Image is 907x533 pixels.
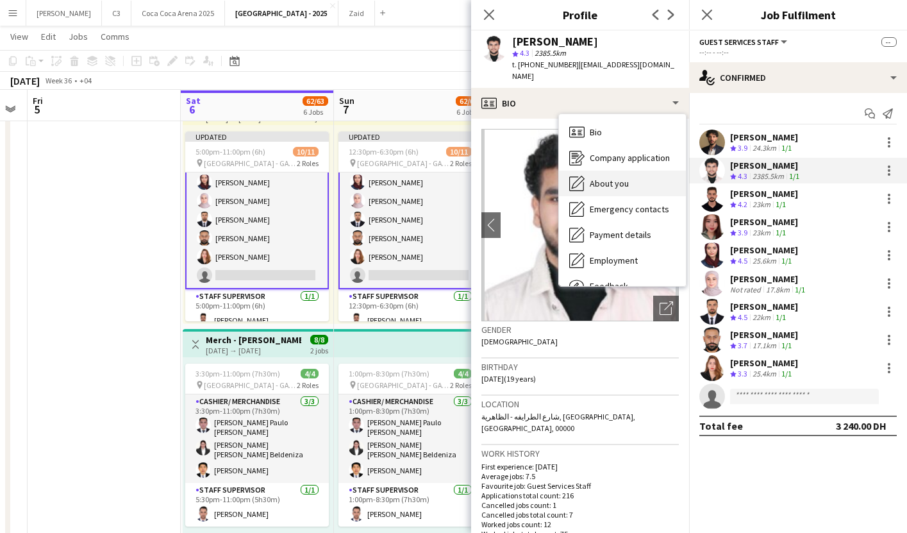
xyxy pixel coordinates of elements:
span: t. [PHONE_NUMBER] [512,60,579,69]
span: 3.7 [738,341,747,350]
span: Guest Services Staff [699,37,779,47]
app-skills-label: 1/1 [781,256,792,266]
a: Edit [36,28,61,45]
span: View [10,31,28,42]
span: 4/4 [301,369,319,378]
div: 23km [750,228,773,239]
p: Applications total count: 216 [481,491,679,500]
img: Crew avatar or photo [481,129,679,321]
span: 2 Roles [297,380,319,390]
div: 2 jobs [310,344,328,355]
div: 6 Jobs [456,107,481,117]
span: 12:30pm-6:30pm (6h) [349,147,419,157]
span: 62/63 [456,96,481,106]
span: 62/63 [303,96,328,106]
span: Edit [41,31,56,42]
span: 1:00pm-8:30pm (7h30m) [349,369,429,378]
span: Employment [590,255,638,266]
span: 10/11 [293,147,319,157]
p: Worked jobs count: 12 [481,520,679,529]
app-skills-label: 1/1 [776,312,786,322]
span: Fri [33,95,43,106]
div: [PERSON_NAME] [730,329,798,341]
span: 3.3 [738,369,747,378]
div: About you [559,171,686,196]
div: 3 240.00 DH [836,419,886,432]
h3: Gender [481,324,679,335]
div: --:-- - --:-- [699,47,897,57]
span: 2 Roles [450,380,472,390]
app-card-role: Staff Supervisor1/11:00pm-8:30pm (7h30m)[PERSON_NAME] [338,483,482,527]
span: 3:30pm-11:00pm (7h30m) [196,369,280,378]
h3: Birthday [481,361,679,373]
div: +04 [79,76,92,85]
span: 4/4 [454,369,472,378]
button: Coca Coca Arena 2025 [131,1,225,26]
span: [GEOGRAPHIC_DATA] - GATE 7 [204,158,297,168]
div: [PERSON_NAME] [730,273,808,285]
h3: Merch - [PERSON_NAME] [206,334,301,346]
span: 2 Roles [450,158,472,168]
app-job-card: Updated5:00pm-11:00pm (6h)10/11 [GEOGRAPHIC_DATA] - GATE 72 Roles[PERSON_NAME][PERSON_NAME][PERSO... [185,131,329,321]
div: Updated [338,131,482,142]
app-card-role: Cashier/ Merchandise3/33:30pm-11:00pm (7h30m)[PERSON_NAME] Paulo [PERSON_NAME][PERSON_NAME] [PERS... [185,394,329,483]
button: Guest Services Staff [699,37,789,47]
span: [DEMOGRAPHIC_DATA] [481,337,558,346]
div: [PERSON_NAME] [512,36,598,47]
h3: Location [481,398,679,410]
a: View [5,28,33,45]
p: Average jobs: 7.5 [481,471,679,481]
div: Company application [559,145,686,171]
span: 4.5 [738,312,747,322]
span: About you [590,178,629,189]
span: Feedback [590,280,628,292]
div: 17.8km [763,285,792,294]
div: 17.1km [750,341,779,351]
app-job-card: Updated12:30pm-6:30pm (6h)10/11 [GEOGRAPHIC_DATA] - GATE 72 Roles[PERSON_NAME][PERSON_NAME][PERSO... [338,131,482,321]
div: Feedback [559,273,686,299]
app-job-card: 3:30pm-11:00pm (7h30m)4/4 [GEOGRAPHIC_DATA] - GATE 72 RolesCashier/ Merchandise3/33:30pm-11:00pm ... [185,364,329,527]
p: Cancelled jobs count: 1 [481,500,679,510]
div: 23km [750,199,773,210]
div: [PERSON_NAME] [730,216,798,228]
span: Company application [590,152,670,164]
app-skills-label: 1/1 [781,341,792,350]
span: Sun [339,95,354,106]
app-skills-label: 1/1 [781,143,792,153]
span: Week 36 [42,76,74,85]
div: Emergency contacts [559,196,686,222]
span: 2 Roles [297,158,319,168]
div: [DATE] → [DATE] [206,346,301,355]
app-skills-label: 1/1 [795,285,805,294]
app-skills-label: 1/1 [776,228,786,237]
span: [DATE] (19 years) [481,374,536,384]
div: Bio [471,88,689,119]
app-skills-label: 1/1 [781,369,792,378]
div: Confirmed [689,62,907,93]
button: C3 [102,1,131,26]
div: [DATE] [10,74,40,87]
button: [PERSON_NAME] [26,1,102,26]
app-card-role: Cashier/ Merchandise3/31:00pm-8:30pm (7h30m)[PERSON_NAME] Paulo [PERSON_NAME][PERSON_NAME] [PERSO... [338,394,482,483]
span: شارع الطرايفه - الظاهرية, [GEOGRAPHIC_DATA], [GEOGRAPHIC_DATA], 00000 [481,412,635,433]
span: 4.5 [738,256,747,266]
a: Jobs [63,28,93,45]
div: Open photos pop-in [653,296,679,321]
span: 10/11 [446,147,472,157]
app-card-role: [PERSON_NAME][PERSON_NAME][PERSON_NAME][PERSON_NAME][PERSON_NAME][PERSON_NAME][PERSON_NAME] [338,76,482,289]
h3: Job Fulfilment [689,6,907,23]
span: Comms [101,31,129,42]
div: Bio [559,119,686,145]
span: 7 [337,102,354,117]
p: Favourite job: Guest Services Staff [481,481,679,491]
div: 1:00pm-8:30pm (7h30m)4/4 [GEOGRAPHIC_DATA] - GATE 72 RolesCashier/ Merchandise3/31:00pm-8:30pm (7... [338,364,482,527]
app-card-role: Staff Supervisor1/15:30pm-11:00pm (5h30m)[PERSON_NAME] [185,483,329,527]
div: Payment details [559,222,686,248]
button: [GEOGRAPHIC_DATA] - 2025 [225,1,338,26]
span: Emergency contacts [590,203,669,215]
p: Cancelled jobs total count: 7 [481,510,679,520]
h3: Work history [481,448,679,459]
span: Payment details [590,229,651,241]
app-skills-label: 1/1 [789,171,799,181]
span: 5:00pm-11:00pm (6h) [196,147,265,157]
